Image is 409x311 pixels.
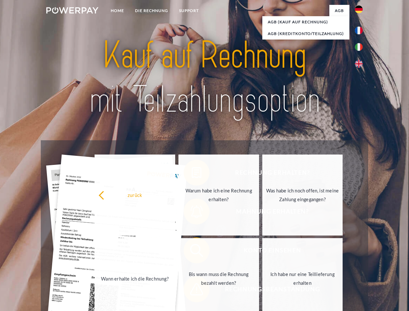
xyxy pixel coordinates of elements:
div: zurück [98,190,171,199]
img: logo-powerpay-white.svg [46,7,98,14]
a: AGB (Kreditkonto/Teilzahlung) [262,28,349,40]
a: agb [329,5,349,17]
div: Warum habe ich eine Rechnung erhalten? [182,186,255,204]
a: Was habe ich noch offen, ist meine Zahlung eingegangen? [262,155,343,236]
a: DIE RECHNUNG [130,5,174,17]
img: fr [355,27,363,34]
a: SUPPORT [174,5,204,17]
img: title-powerpay_de.svg [62,31,347,124]
div: Bis wann muss die Rechnung bezahlt werden? [182,270,255,287]
img: en [355,60,363,68]
div: Wann erhalte ich die Rechnung? [98,274,171,283]
a: Home [105,5,130,17]
img: it [355,43,363,51]
div: Was habe ich noch offen, ist meine Zahlung eingegangen? [266,186,339,204]
img: de [355,6,363,13]
a: AGB (Kauf auf Rechnung) [262,16,349,28]
div: Ich habe nur eine Teillieferung erhalten [266,270,339,287]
